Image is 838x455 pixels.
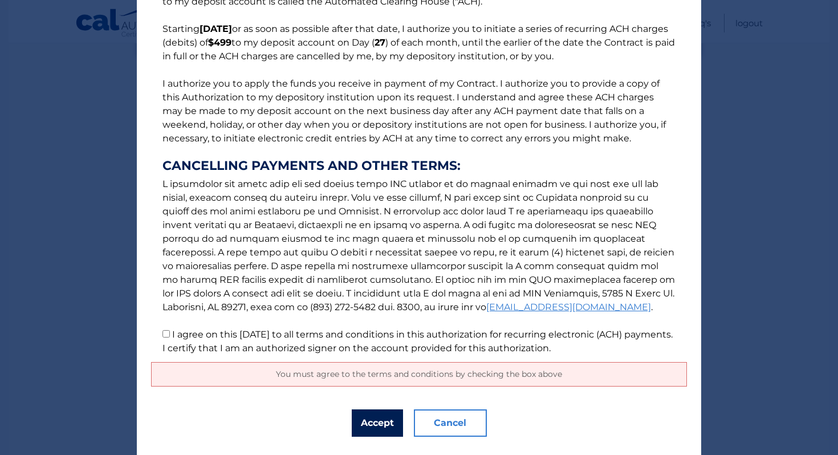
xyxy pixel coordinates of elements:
[375,37,385,48] b: 27
[352,409,403,437] button: Accept
[162,159,676,173] strong: CANCELLING PAYMENTS AND OTHER TERMS:
[276,369,562,379] span: You must agree to the terms and conditions by checking the box above
[162,329,673,354] label: I agree on this [DATE] to all terms and conditions in this authorization for recurring electronic...
[486,302,651,312] a: [EMAIL_ADDRESS][DOMAIN_NAME]
[414,409,487,437] button: Cancel
[208,37,231,48] b: $499
[200,23,232,34] b: [DATE]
